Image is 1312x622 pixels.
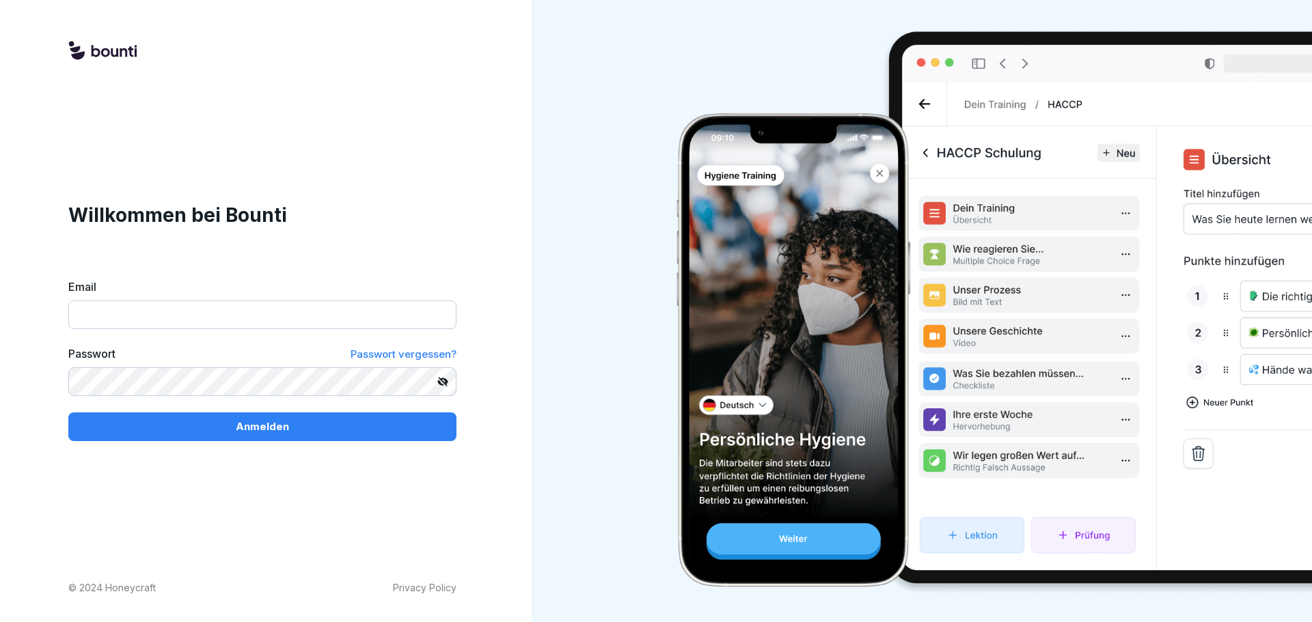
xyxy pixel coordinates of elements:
[68,279,456,295] label: Email
[236,419,289,434] p: Anmelden
[68,41,137,61] img: logo.svg
[351,345,456,363] a: Passwort vergessen?
[68,580,156,595] p: © 2024 Honeycraft
[351,348,456,361] span: Passwort vergessen?
[393,580,456,595] a: Privacy Policy
[68,201,456,229] h1: Willkommen bei Bounti
[68,345,115,363] label: Passwort
[68,412,456,441] button: Anmelden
